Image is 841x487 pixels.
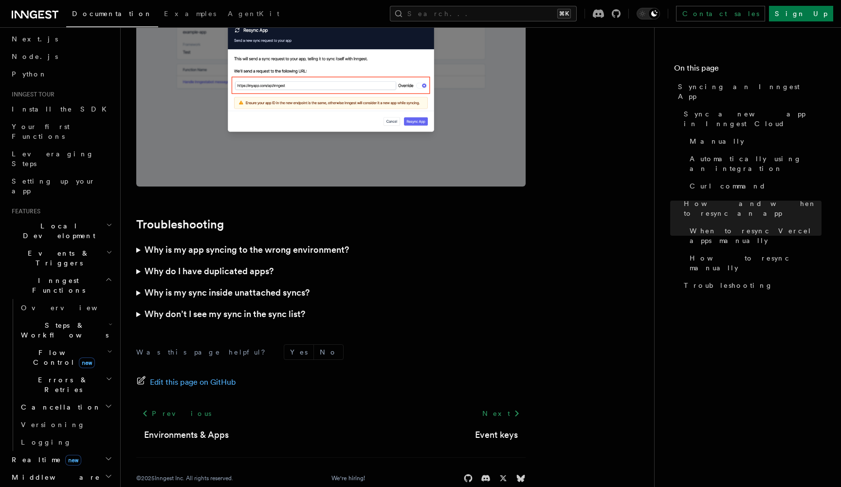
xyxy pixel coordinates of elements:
a: Node.js [8,48,114,65]
summary: Why is my sync inside unattached syncs? [136,282,526,303]
span: Edit this page on GitHub [150,375,236,389]
a: Setting up your app [8,172,114,200]
button: Inngest Functions [8,272,114,299]
span: Curl command [690,181,766,191]
span: Steps & Workflows [17,320,109,340]
button: Flow Controlnew [17,344,114,371]
span: Flow Control [17,348,107,367]
a: How and when to resync an app [680,195,822,222]
a: Event keys [475,428,518,442]
a: Troubleshooting [680,277,822,294]
a: Manually [686,132,822,150]
span: How to resync manually [690,253,822,273]
a: Sign Up [769,6,833,21]
summary: Why is my app syncing to the wrong environment? [136,239,526,261]
a: Automatically using an integration [686,150,822,177]
a: Syncing an Inngest App [674,78,822,105]
a: Environments & Apps [144,428,229,442]
span: Documentation [72,10,152,18]
span: Realtime [8,455,81,465]
span: When to resync Vercel apps manually [690,226,822,245]
h3: Why do I have duplicated apps? [145,264,274,278]
h3: Why is my sync inside unattached syncs? [145,286,310,300]
summary: Why don’t I see my sync in the sync list? [136,303,526,325]
span: Automatically using an integration [690,154,822,173]
a: Your first Functions [8,118,114,145]
span: Cancellation [17,402,101,412]
span: Node.js [12,53,58,60]
span: Middleware [8,472,100,482]
div: Inngest Functions [8,299,114,451]
a: How to resync manually [686,249,822,277]
a: Contact sales [676,6,765,21]
span: Manually [690,136,744,146]
a: Troubleshooting [136,218,224,231]
span: new [79,357,95,368]
a: We're hiring! [331,474,365,482]
span: Next.js [12,35,58,43]
summary: Why do I have duplicated apps? [136,261,526,282]
span: Sync a new app in Inngest Cloud [684,109,822,129]
span: new [65,455,81,466]
button: Realtimenew [8,451,114,468]
button: Events & Triggers [8,244,114,272]
button: Toggle dark mode [637,8,660,19]
a: Next [476,405,526,422]
a: Sync a new app in Inngest Cloud [680,105,822,132]
a: Leveraging Steps [8,145,114,172]
span: Versioning [21,421,85,429]
span: Errors & Retries [17,375,106,394]
h4: On this page [674,62,822,78]
span: Setting up your app [12,177,95,195]
span: Overview [21,304,121,312]
span: Local Development [8,221,106,241]
a: Install the SDK [8,100,114,118]
h3: Why is my app syncing to the wrong environment? [145,243,349,257]
a: Versioning [17,416,114,433]
p: Was this page helpful? [136,347,272,357]
a: Examples [158,3,222,26]
span: Events & Triggers [8,248,106,268]
kbd: ⌘K [557,9,571,19]
button: Yes [284,345,313,359]
a: AgentKit [222,3,285,26]
a: Python [8,65,114,83]
button: Local Development [8,217,114,244]
h3: Why don’t I see my sync in the sync list? [145,307,305,321]
span: Features [8,207,40,215]
span: Install the SDK [12,105,112,113]
span: Inngest tour [8,91,55,98]
a: Edit this page on GitHub [136,375,236,389]
a: Logging [17,433,114,451]
span: Python [12,70,47,78]
button: Middleware [8,468,114,486]
button: Steps & Workflows [17,317,114,344]
a: When to resync Vercel apps manually [686,222,822,249]
span: How and when to resync an app [684,199,822,218]
span: Logging [21,438,72,446]
a: Previous [136,405,217,422]
span: Your first Functions [12,123,70,140]
a: Curl command [686,177,822,195]
span: Troubleshooting [684,281,773,290]
button: Search...⌘K [390,6,577,21]
span: Leveraging Steps [12,150,94,168]
a: Documentation [66,3,158,27]
a: Next.js [8,30,114,48]
span: Inngest Functions [8,276,105,295]
div: © 2025 Inngest Inc. All rights reserved. [136,474,233,482]
span: AgentKit [228,10,279,18]
span: Syncing an Inngest App [678,82,822,101]
a: Overview [17,299,114,317]
button: Errors & Retries [17,371,114,398]
span: Examples [164,10,216,18]
button: No [314,345,343,359]
button: Cancellation [17,398,114,416]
